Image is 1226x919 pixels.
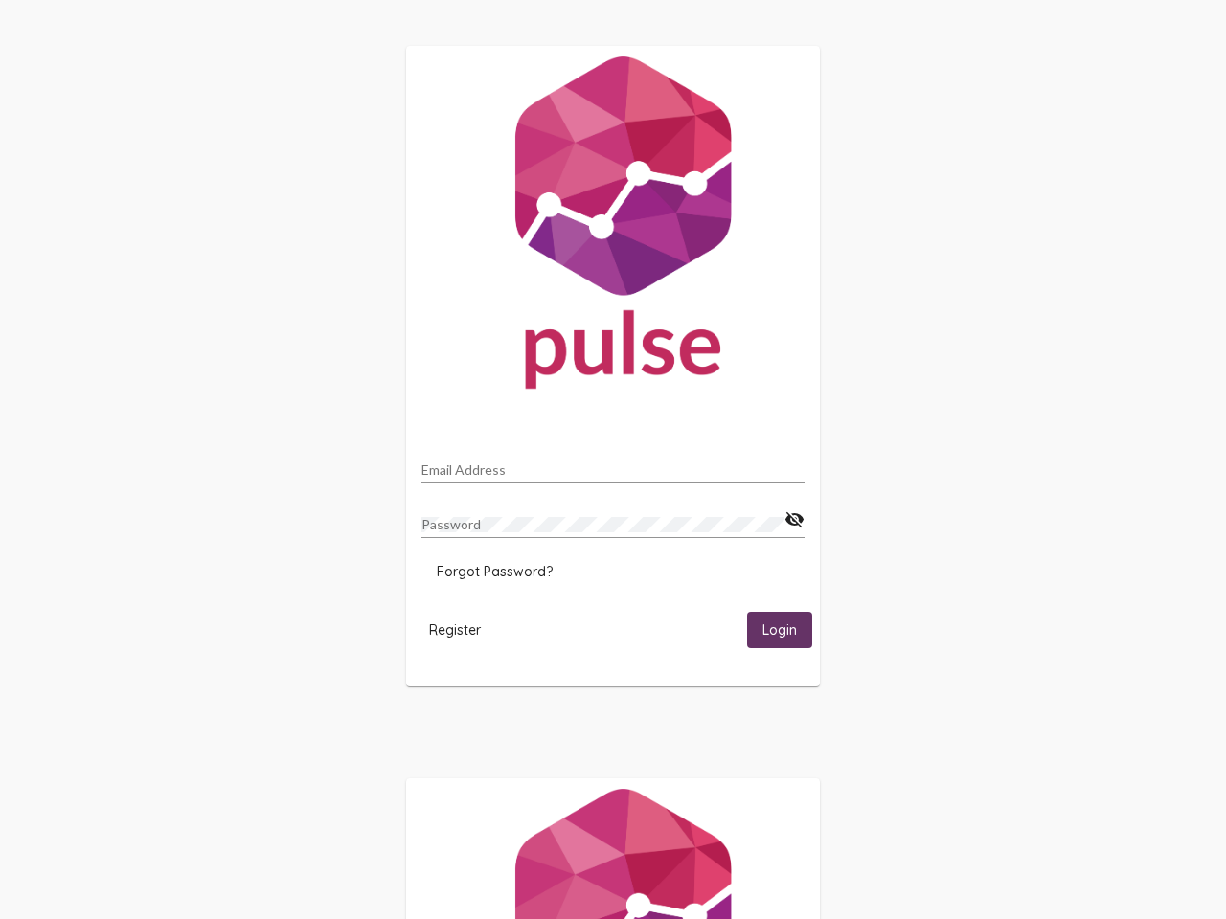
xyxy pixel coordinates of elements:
button: Register [414,612,496,647]
span: Register [429,621,481,639]
img: Pulse For Good Logo [406,46,820,408]
span: Forgot Password? [437,563,553,580]
span: Login [762,622,797,639]
mat-icon: visibility_off [784,508,805,531]
button: Forgot Password? [421,554,568,589]
button: Login [747,612,812,647]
